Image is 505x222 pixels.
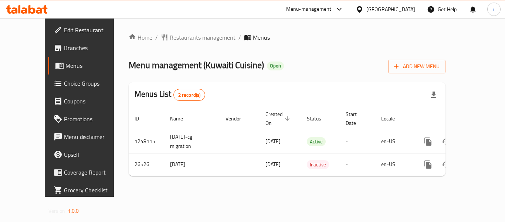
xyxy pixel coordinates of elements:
[419,133,437,150] button: more
[340,130,375,153] td: -
[129,153,164,176] td: 26526
[48,21,129,39] a: Edit Restaurant
[437,133,455,150] button: Change Status
[155,33,158,42] li: /
[64,186,123,195] span: Grocery Checklist
[48,74,129,92] a: Choice Groups
[135,89,205,101] h2: Menus List
[267,62,284,70] div: Open
[161,33,235,42] a: Restaurants management
[375,153,413,176] td: en-US
[48,146,129,163] a: Upsell
[425,86,443,104] div: Export file
[129,33,445,42] nav: breadcrumb
[238,33,241,42] li: /
[437,156,455,173] button: Change Status
[48,206,67,216] span: Version:
[48,128,129,146] a: Menu disclaimer
[307,114,331,123] span: Status
[375,130,413,153] td: en-US
[307,137,326,146] span: Active
[307,160,329,169] span: Inactive
[493,5,494,13] span: i
[164,130,220,153] td: [DATE]-cg migration
[129,33,152,42] a: Home
[64,168,123,177] span: Coverage Report
[48,163,129,181] a: Coverage Report
[64,26,123,34] span: Edit Restaurant
[394,62,440,71] span: Add New Menu
[48,57,129,74] a: Menus
[286,5,332,14] div: Menu-management
[265,159,281,169] span: [DATE]
[64,132,123,141] span: Menu disclaimer
[164,153,220,176] td: [DATE]
[129,130,164,153] td: 1248115
[419,156,437,173] button: more
[64,43,123,52] span: Branches
[68,206,79,216] span: 1.0.0
[267,63,284,69] span: Open
[265,110,292,127] span: Created On
[65,61,123,70] span: Menus
[174,92,205,99] span: 2 record(s)
[346,110,366,127] span: Start Date
[381,114,404,123] span: Locale
[64,150,123,159] span: Upsell
[135,114,149,123] span: ID
[129,107,496,176] table: enhanced table
[129,57,264,73] span: Menu management ( Kuwaiti Cuisine )
[413,107,496,130] th: Actions
[170,33,235,42] span: Restaurants management
[340,153,375,176] td: -
[64,115,123,123] span: Promotions
[48,110,129,128] a: Promotions
[366,5,415,13] div: [GEOGRAPHIC_DATA]
[64,97,123,106] span: Coupons
[48,181,129,199] a: Grocery Checklist
[226,114,251,123] span: Vendor
[388,60,445,73] button: Add New Menu
[48,39,129,57] a: Branches
[253,33,270,42] span: Menus
[64,79,123,88] span: Choice Groups
[48,92,129,110] a: Coupons
[265,136,281,146] span: [DATE]
[170,114,193,123] span: Name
